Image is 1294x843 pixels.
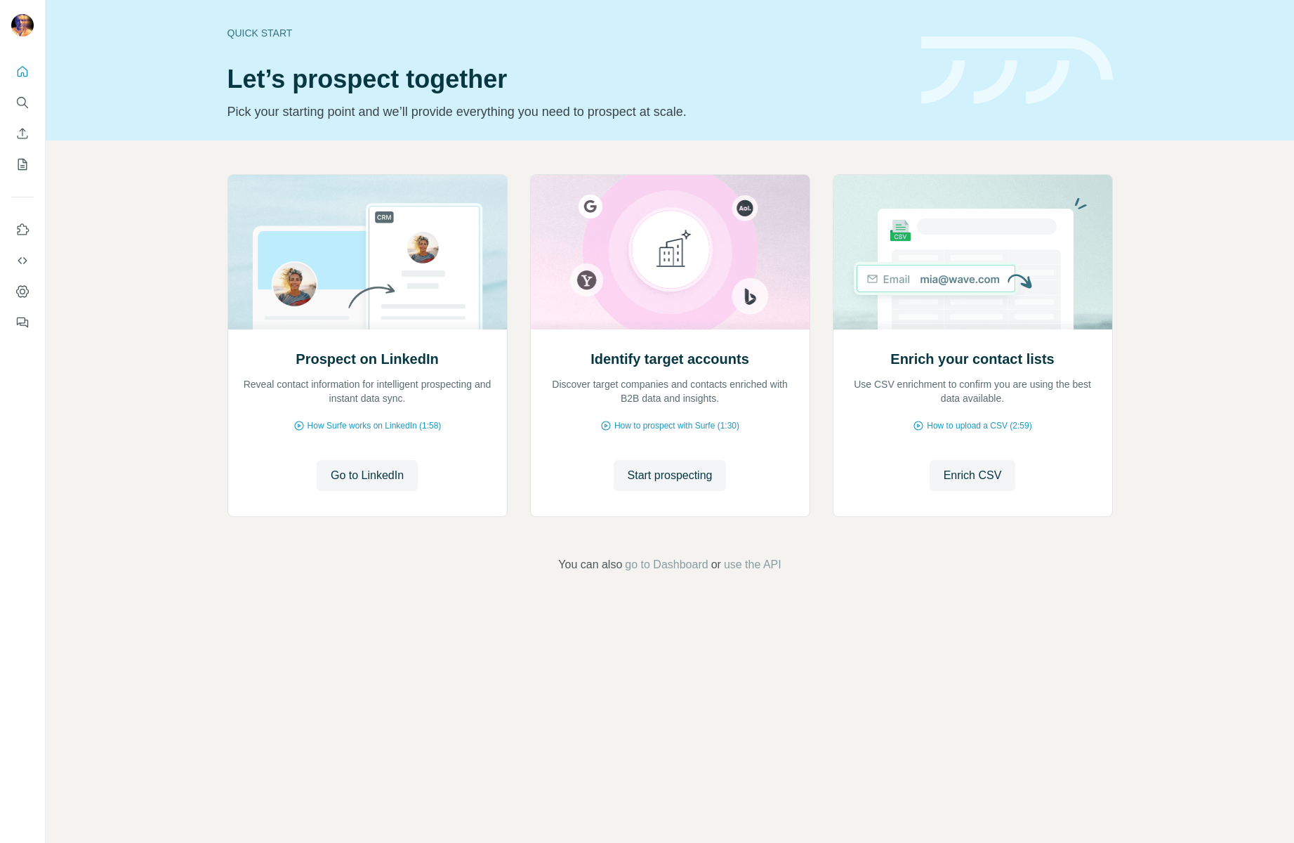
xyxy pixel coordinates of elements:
button: Use Surfe on LinkedIn [11,217,34,242]
img: Avatar [11,14,34,37]
button: use the API [724,556,781,573]
span: Go to LinkedIn [331,467,404,484]
span: How to upload a CSV (2:59) [927,419,1031,432]
span: You can also [558,556,622,573]
button: Enrich CSV [11,121,34,146]
img: banner [921,37,1113,105]
span: How Surfe works on LinkedIn (1:58) [308,419,442,432]
h1: Let’s prospect together [227,65,904,93]
h2: Enrich your contact lists [890,349,1054,369]
span: Enrich CSV [944,467,1002,484]
img: Prospect on LinkedIn [227,175,508,329]
button: Search [11,90,34,115]
button: Feedback [11,310,34,335]
p: Use CSV enrichment to confirm you are using the best data available. [847,377,1098,405]
span: or [711,556,721,573]
p: Pick your starting point and we’ll provide everything you need to prospect at scale. [227,102,904,122]
p: Reveal contact information for intelligent prospecting and instant data sync. [242,377,493,405]
button: Use Surfe API [11,248,34,273]
button: Dashboard [11,279,34,304]
span: How to prospect with Surfe (1:30) [614,419,739,432]
button: go to Dashboard [625,556,708,573]
div: Quick start [227,26,904,40]
img: Enrich your contact lists [833,175,1113,329]
button: Quick start [11,59,34,84]
button: My lists [11,152,34,177]
h2: Identify target accounts [590,349,749,369]
button: Enrich CSV [930,460,1016,491]
button: Go to LinkedIn [317,460,418,491]
p: Discover target companies and contacts enriched with B2B data and insights. [545,377,795,405]
img: Identify target accounts [530,175,810,329]
span: Start prospecting [628,467,713,484]
h2: Prospect on LinkedIn [296,349,438,369]
button: Start prospecting [614,460,727,491]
